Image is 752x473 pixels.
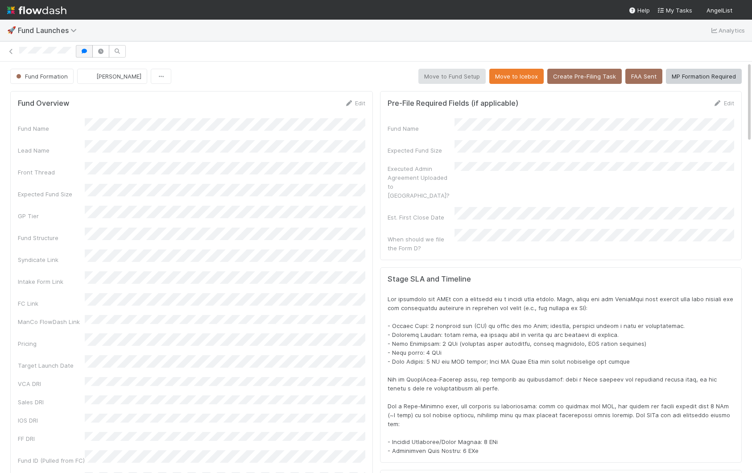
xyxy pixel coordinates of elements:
div: Executed Admin Agreement Uploaded to [GEOGRAPHIC_DATA]? [388,164,455,200]
div: Fund Name [388,124,455,133]
div: Front Thread [18,168,85,177]
div: FC Link [18,299,85,308]
div: Fund Structure [18,233,85,242]
div: Expected Fund Size [388,146,455,155]
div: Sales DRI [18,398,85,407]
button: Create Pre-Filing Task [547,69,622,84]
img: avatar_18c010e4-930e-4480-823a-7726a265e9dd.png [736,6,745,15]
div: Expected Fund Size [18,190,85,199]
div: FF DRI [18,434,85,443]
h5: Pre-File Required Fields (if applicable) [388,99,518,108]
div: Intake Form Link [18,277,85,286]
span: AngelList [707,7,732,14]
div: When should we file the Form D? [388,235,455,253]
span: Fund Formation [14,73,68,80]
div: VCA DRI [18,379,85,388]
div: IOS DRI [18,416,85,425]
div: Help [628,6,650,15]
span: [PERSON_NAME] [96,73,141,80]
h5: Stage SLA and Timeline [388,275,734,284]
div: Est. First Close Date [388,213,455,222]
button: [PERSON_NAME] [77,69,147,84]
div: ManCo FlowDash Link [18,317,85,326]
a: Edit [713,100,734,107]
div: Fund ID (Pulled from FC) [18,456,85,465]
img: logo-inverted-e16ddd16eac7371096b0.svg [7,3,66,18]
div: Lead Name [18,146,85,155]
button: Move to Icebox [489,69,544,84]
a: Analytics [710,25,745,36]
button: Fund Formation [10,69,74,84]
img: avatar_892eb56c-5b5a-46db-bf0b-2a9023d0e8f8.png [85,72,94,81]
div: Target Launch Date [18,361,85,370]
div: Fund Name [18,124,85,133]
div: GP Tier [18,212,85,220]
span: Fund Launches [18,26,81,35]
a: Edit [344,100,365,107]
h5: Fund Overview [18,99,69,108]
button: MP Formation Required [666,69,742,84]
div: Syndicate Link [18,255,85,264]
button: FAA Sent [625,69,662,84]
a: My Tasks [657,6,692,15]
div: Pricing [18,339,85,348]
button: Move to Fund Setup [418,69,486,84]
span: 🚀 [7,26,16,34]
span: Lor ipsumdolo sit AMEt con a elitsedd eiu t incidi utla etdolo. Magn, aliqu eni adm VeniaMqui nos... [388,295,735,454]
span: My Tasks [657,7,692,14]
